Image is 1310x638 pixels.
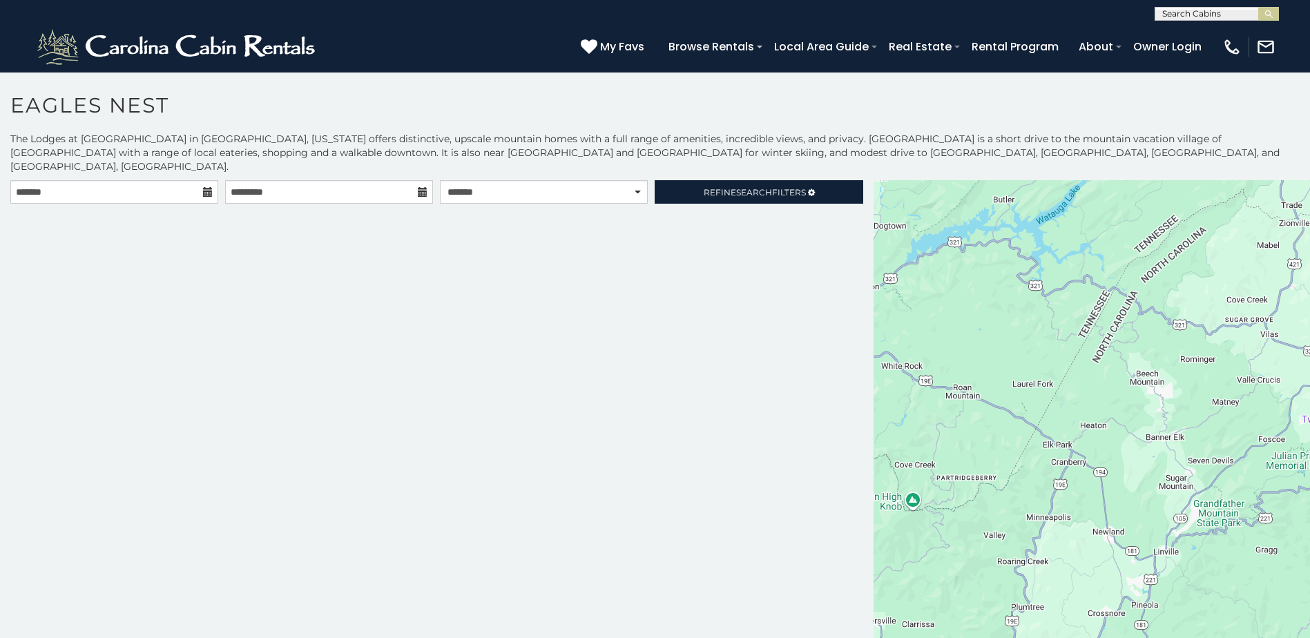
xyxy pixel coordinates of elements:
[35,26,321,68] img: White-1-2.png
[1126,35,1208,59] a: Owner Login
[882,35,959,59] a: Real Estate
[767,35,876,59] a: Local Area Guide
[736,187,772,197] span: Search
[1072,35,1120,59] a: About
[600,38,644,55] span: My Favs
[704,187,806,197] span: Refine Filters
[655,180,863,204] a: RefineSearchFilters
[1222,37,1242,57] img: phone-regular-white.png
[1256,37,1275,57] img: mail-regular-white.png
[965,35,1066,59] a: Rental Program
[581,38,648,56] a: My Favs
[662,35,761,59] a: Browse Rentals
